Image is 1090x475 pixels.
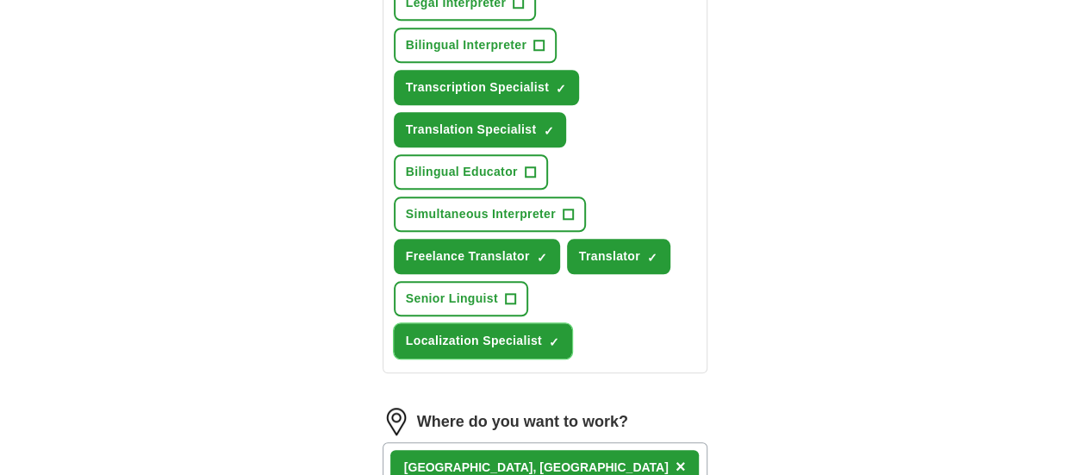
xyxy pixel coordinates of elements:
[394,154,548,190] button: Bilingual Educator
[567,239,670,274] button: Translator✓
[394,281,528,316] button: Senior Linguist
[556,82,566,96] span: ✓
[394,28,557,63] button: Bilingual Interpreter
[579,247,640,266] span: Translator
[406,78,549,97] span: Transcription Specialist
[406,36,526,54] span: Bilingual Interpreter
[394,197,586,232] button: Simultaneous Interpreter
[394,323,572,359] button: Localization Specialist✓
[406,163,518,181] span: Bilingual Educator
[394,70,579,105] button: Transcription Specialist✓
[406,332,542,350] span: Localization Specialist
[537,251,547,265] span: ✓
[383,408,410,435] img: location.png
[647,251,657,265] span: ✓
[394,112,567,147] button: Translation Specialist✓
[543,124,553,138] span: ✓
[417,410,628,434] label: Where do you want to work?
[406,121,537,139] span: Translation Specialist
[549,335,559,349] span: ✓
[406,290,498,308] span: Senior Linguist
[394,239,560,274] button: Freelance Translator✓
[406,205,556,223] span: Simultaneous Interpreter
[406,247,530,266] span: Freelance Translator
